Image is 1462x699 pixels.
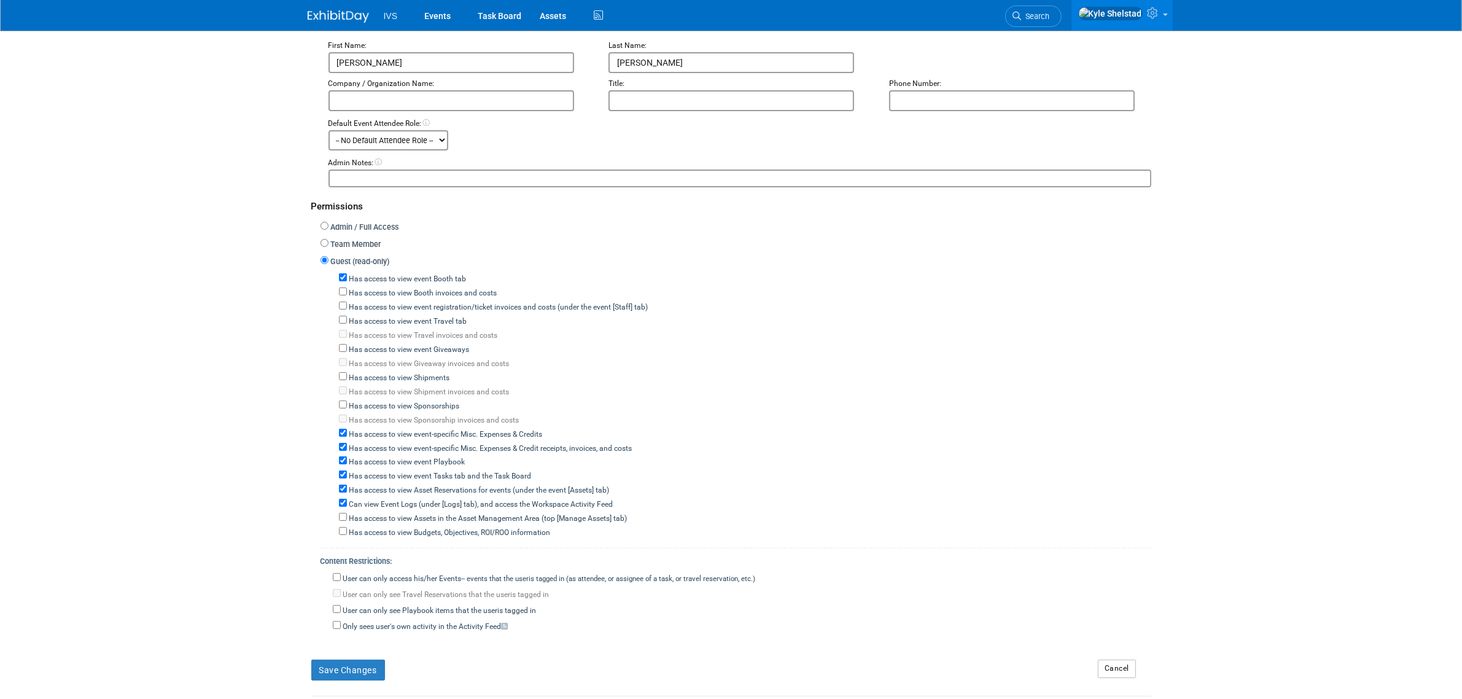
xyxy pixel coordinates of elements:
span: IVS [384,11,398,21]
div: Admin Notes: [329,158,1151,169]
div: Default Event Attendee Role: [329,119,1151,130]
label: Guest (read-only) [329,256,390,268]
label: Has access to view Assets in the Asset Management Area (top [Manage Assets] tab) [347,514,628,525]
img: ExhibitDay [308,10,369,23]
label: Only sees user's own activity in the Activity Feed [341,622,508,633]
a: Cancel [1098,660,1136,678]
label: User can only see Playbook items that the user is tagged in [341,606,537,617]
label: Has access to view event registration/ticket invoices and costs (under the event [Staff] tab) [347,302,648,313]
label: Has access to view event Travel tab [347,316,467,327]
label: Has access to view Budgets, Objectives, ROI/ROO information [347,528,551,539]
label: Has access to view Shipments [347,373,450,384]
button: Save Changes [311,660,385,681]
label: Has access to view event Giveaways [347,345,470,356]
div: Title: [609,79,871,90]
a: Search [1005,6,1062,27]
label: Has access to view Asset Reservations for events (under the event [Assets] tab) [347,485,610,496]
div: Phone Number: [889,79,1151,90]
label: Has access to view event Tasks tab and the Task Board [347,471,532,482]
div: Company / Organization Name: [329,79,591,90]
div: Content Restrictions: [321,549,1151,571]
span: -- events that the user is tagged in (as attendee, or assignee of a task, or travel reservation, ... [462,574,756,583]
div: Last Name: [609,41,871,52]
label: Has access to view Sponsorship invoices and costs [347,415,519,426]
label: Team Member [329,239,381,251]
label: User can only see Travel Reservations that the user is tagged in [341,590,550,601]
label: Has access to view Giveaway invoices and costs [347,359,510,370]
div: Permissions [311,187,1151,220]
label: Has access to view Sponsorships [347,401,460,412]
label: Has access to view Travel invoices and costs [347,330,498,342]
label: Has access to view event-specific Misc. Expenses & Credit receipts, invoices, and costs [347,443,632,455]
label: Admin / Full Access [329,222,399,233]
img: Kyle Shelstad [1078,7,1143,20]
label: User can only access his/her Events [341,574,756,585]
label: Has access to view event Booth tab [347,274,467,285]
label: Has access to view Booth invoices and costs [347,288,497,299]
div: First Name: [329,41,591,52]
label: Can view Event Logs (under [Logs] tab), and access the Workspace Activity Feed [347,499,613,510]
label: Has access to view event-specific Misc. Expenses & Credits [347,429,543,440]
label: Has access to view event Playbook [347,457,465,468]
label: Has access to view Shipment invoices and costs [347,387,510,398]
span: Search [1022,12,1050,21]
